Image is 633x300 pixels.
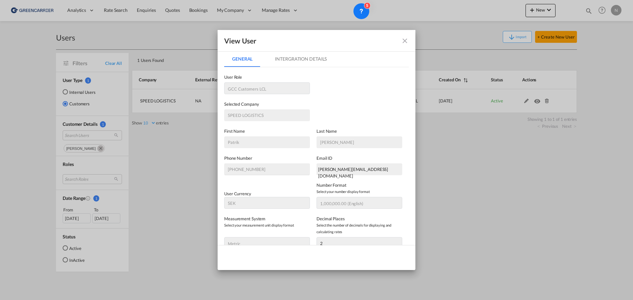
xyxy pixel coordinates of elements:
[316,128,402,134] label: Last Name
[401,37,409,45] md-icon: icon-close fg-AAA8AD
[316,215,402,222] label: Decimal Places
[228,86,266,92] div: GCC Customers LCL
[316,163,402,175] div: patrik.andresen@speedgroup.se
[316,222,402,235] span: Select the number of decimals for displaying and calculating rates
[316,155,402,161] label: Email ID
[316,182,402,188] label: Number Format
[224,109,310,121] input: Selected Company
[224,222,310,229] span: Select your measurement unit display format
[320,241,323,246] div: 2
[224,51,260,67] md-tab-item: General
[224,51,341,67] md-pagination-wrapper: Use the left and right arrow keys to navigate between tabs
[224,136,310,148] input: First name
[224,197,310,209] md-select: Select Currency: kr SEKSweden Krona
[224,37,256,45] div: View User
[316,188,402,195] span: Select your number display format
[316,136,402,148] input: Last name
[228,241,240,246] div: metric
[224,74,310,80] label: User Role
[224,215,310,222] label: Measurement System
[228,200,309,206] span: SEK
[267,51,335,67] md-tab-item: Intergration Details
[398,34,411,47] button: icon-close fg-AAA8AD
[224,155,310,161] label: Phone Number
[224,163,310,175] input: +46 (0) 721 86 65 89
[224,101,310,107] label: Selected Company
[224,128,310,134] label: First Name
[224,191,251,196] label: User Currency
[224,82,310,94] md-select: {{(ctrl.parent.createData.viewShipper && !ctrl.parent.createData.user_data.role_id) ? 'N/A' : 'Se...
[320,201,363,206] div: 1,000,000.00 (English)
[218,30,415,270] md-dialog: GeneralIntergration Details ...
